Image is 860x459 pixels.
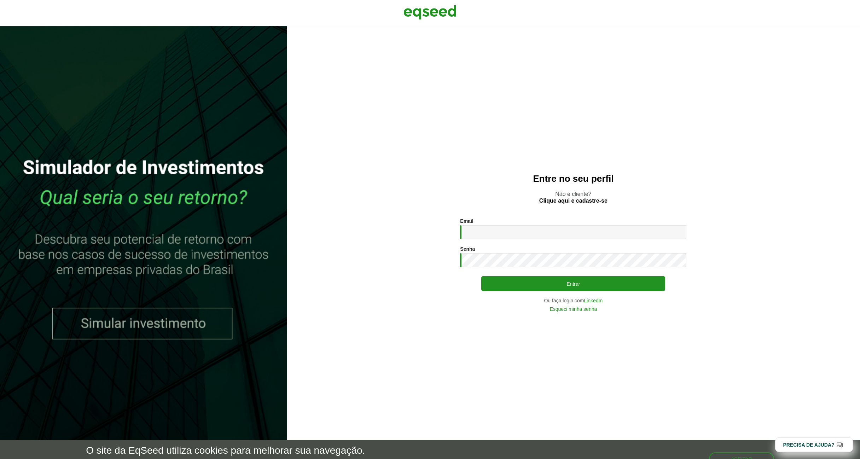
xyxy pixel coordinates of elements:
label: Senha [460,246,475,251]
h5: O site da EqSeed utiliza cookies para melhorar sua navegação. [86,445,365,456]
h2: Entre no seu perfil [301,174,846,184]
a: LinkedIn [584,298,603,303]
button: Entrar [481,276,665,291]
img: EqSeed Logo [403,4,457,21]
p: Não é cliente? [301,191,846,204]
a: Clique aqui e cadastre-se [539,198,608,204]
div: Ou faça login com [460,298,686,303]
label: Email [460,219,473,223]
a: Esqueci minha senha [550,307,597,312]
